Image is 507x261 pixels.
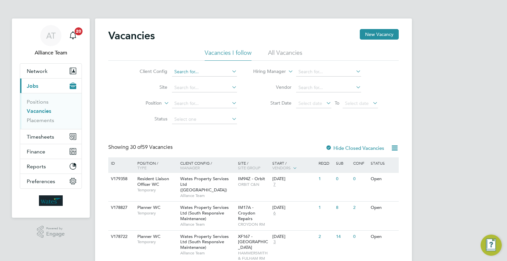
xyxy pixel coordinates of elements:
[20,159,82,174] button: Reports
[325,145,384,151] label: Hide Closed Vacancies
[317,231,334,243] div: 2
[109,157,132,169] div: ID
[179,157,236,173] div: Client Config /
[369,231,398,243] div: Open
[46,231,65,237] span: Engage
[272,176,315,182] div: [DATE]
[238,176,265,181] span: IM94Z - Orbit
[20,174,82,188] button: Preferences
[481,235,502,256] button: Engage Resource Center
[352,157,369,169] div: Conf
[172,83,237,92] input: Search for...
[180,176,229,193] span: Wates Property Services Ltd ([GEOGRAPHIC_DATA])
[238,182,269,187] span: ORBIT C&N
[20,195,82,206] a: Go to home page
[27,148,45,155] span: Finance
[27,68,48,74] span: Network
[137,234,160,239] span: Planner WC
[369,173,398,185] div: Open
[27,163,46,170] span: Reports
[180,234,229,250] span: Wates Property Services Ltd (South Responsive Maintenance)
[352,173,369,185] div: 0
[205,49,252,61] li: Vacancies I follow
[272,211,277,216] span: 6
[253,84,291,90] label: Vendor
[238,222,269,227] span: CROYDON RM
[268,49,302,61] li: All Vacancies
[37,226,65,238] a: Powered byEngage
[130,144,142,150] span: 30 of
[360,29,399,40] button: New Vacancy
[27,178,55,184] span: Preferences
[317,173,334,185] div: 1
[298,100,322,106] span: Select date
[317,157,334,169] div: Reqd
[296,83,361,92] input: Search for...
[352,231,369,243] div: 0
[130,144,173,150] span: 59 Vacancies
[129,84,167,90] label: Site
[20,49,82,57] span: Alliance Team
[238,165,260,170] span: Site Group
[137,211,177,216] span: Temporary
[272,205,315,211] div: [DATE]
[137,176,169,187] span: Resident Liaison Officer WC
[272,165,291,170] span: Vendors
[137,187,177,193] span: Temporary
[334,157,352,169] div: Sub
[253,100,291,106] label: Start Date
[345,100,369,106] span: Select date
[137,165,147,170] span: Type
[124,100,162,107] label: Position
[20,64,82,78] button: Network
[46,226,65,231] span: Powered by
[248,68,286,75] label: Hiring Manager
[129,68,167,74] label: Client Config
[272,234,315,240] div: [DATE]
[180,193,235,198] span: Alliance Team
[129,116,167,122] label: Status
[109,231,132,243] div: V178722
[46,31,56,40] span: AT
[39,195,63,206] img: wates-logo-retina.png
[20,25,82,57] a: ATAlliance Team
[317,202,334,214] div: 1
[238,205,255,221] span: IM17A - Croydon Repairs
[27,108,51,114] a: Vacancies
[75,27,83,35] span: 20
[20,144,82,159] button: Finance
[272,182,277,187] span: 7
[172,99,237,108] input: Search for...
[172,115,237,124] input: Select one
[333,99,341,107] span: To
[27,99,49,105] a: Positions
[132,157,179,173] div: Position /
[109,202,132,214] div: V178827
[238,250,269,261] span: HAMMERSMITH & FULHAM RM
[180,165,200,170] span: Manager
[238,234,268,250] span: XF167 - [GEOGRAPHIC_DATA]
[272,239,277,245] span: 3
[20,93,82,129] div: Jobs
[296,67,361,77] input: Search for...
[271,157,317,174] div: Start /
[369,157,398,169] div: Status
[172,67,237,77] input: Search for...
[109,173,132,185] div: V179358
[352,202,369,214] div: 2
[180,222,235,227] span: Alliance Team
[66,25,80,46] a: 20
[27,134,54,140] span: Timesheets
[137,239,177,245] span: Temporary
[20,129,82,144] button: Timesheets
[27,83,38,89] span: Jobs
[180,250,235,256] span: Alliance Team
[20,79,82,93] button: Jobs
[180,205,229,221] span: Wates Property Services Ltd (South Responsive Maintenance)
[236,157,271,173] div: Site /
[12,18,90,218] nav: Main navigation
[334,173,352,185] div: 0
[108,144,174,151] div: Showing
[108,29,155,42] h2: Vacancies
[137,205,160,210] span: Planner WC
